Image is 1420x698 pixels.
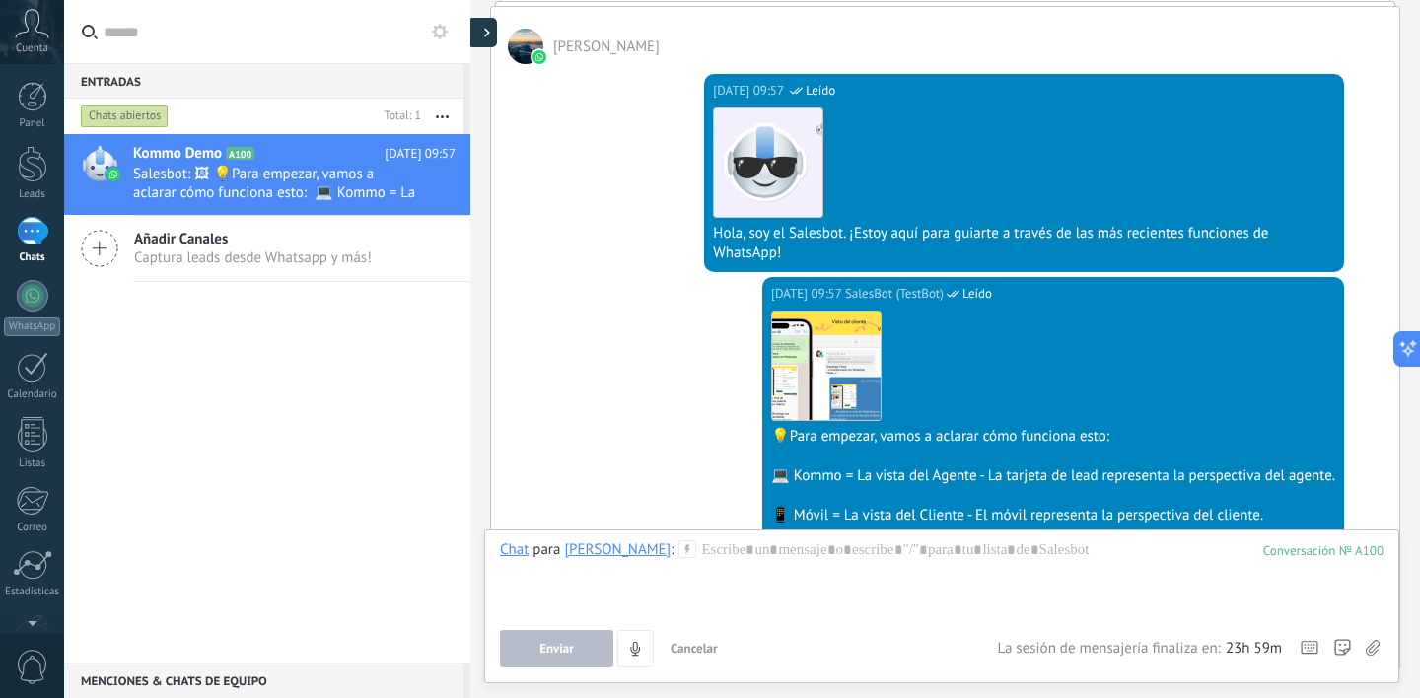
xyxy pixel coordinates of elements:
div: Total: 1 [377,106,421,126]
div: 💻 Kommo = La vista del Agente - La tarjeta de lead representa la perspectiva del agente. [771,466,1335,486]
div: Listas [4,457,61,470]
span: Añadir Canales [134,230,372,248]
div: Hola, soy el Salesbot. ¡Estoy aquí para guiarte a través de las más recientes funciones de WhatsApp! [713,224,1335,263]
div: Panel [4,117,61,130]
img: waba.svg [532,50,546,64]
span: Salesbot: 🖼 💡Para empezar, vamos a aclarar cómo funciona esto: 💻 Kommo = La vista del Agente - La... [133,165,418,202]
div: WhatsApp [4,317,60,336]
span: Dani Solis [553,37,660,56]
button: Enviar [500,630,613,667]
div: La sesión de mensajería finaliza en [997,639,1282,659]
div: [DATE] 09:57 [771,284,845,304]
span: Dani Solis [508,29,543,64]
span: A100 [226,147,254,160]
div: Calendario [4,388,61,401]
span: Leído [806,81,835,101]
span: La sesión de mensajería finaliza en: [997,639,1220,659]
button: Más [421,99,463,134]
div: Mostrar [467,18,497,47]
div: Dani Solis [564,540,671,558]
div: 💡Para empezar, vamos a aclarar cómo funciona esto: [771,427,1335,447]
span: Captura leads desde Whatsapp y más! [134,248,372,267]
span: Cancelar [671,640,718,657]
span: 23h 59m [1226,639,1282,659]
div: 📱 Móvil = La vista del Cliente - El móvil representa la perspectiva del cliente. [771,506,1335,525]
div: [DATE] 09:57 [713,81,787,101]
span: para [532,540,560,560]
div: Correo [4,522,61,534]
img: waba.svg [106,168,120,181]
a: Kommo Demo A100 [DATE] 09:57 Salesbot: 🖼 💡Para empezar, vamos a aclarar cómo funciona esto: 💻 Kom... [64,134,470,215]
span: Kommo Demo [133,144,222,164]
span: SalesBot (TestBot) [845,284,944,304]
div: Chats abiertos [81,105,169,128]
div: Leads [4,188,61,201]
span: [DATE] 09:57 [385,144,456,164]
div: Menciones & Chats de equipo [64,663,463,698]
button: Cancelar [663,630,726,667]
img: 44e2cb7e-bc85-43e1-b222-5d8c7b7fd13b [772,312,881,420]
img: 183.png [714,108,822,217]
span: Cuenta [16,42,48,55]
div: Entradas [64,63,463,99]
div: Chats [4,251,61,264]
div: 100 [1263,542,1384,559]
span: : [671,540,674,560]
span: Enviar [539,642,574,656]
span: Leído [962,284,992,304]
div: Estadísticas [4,586,61,598]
